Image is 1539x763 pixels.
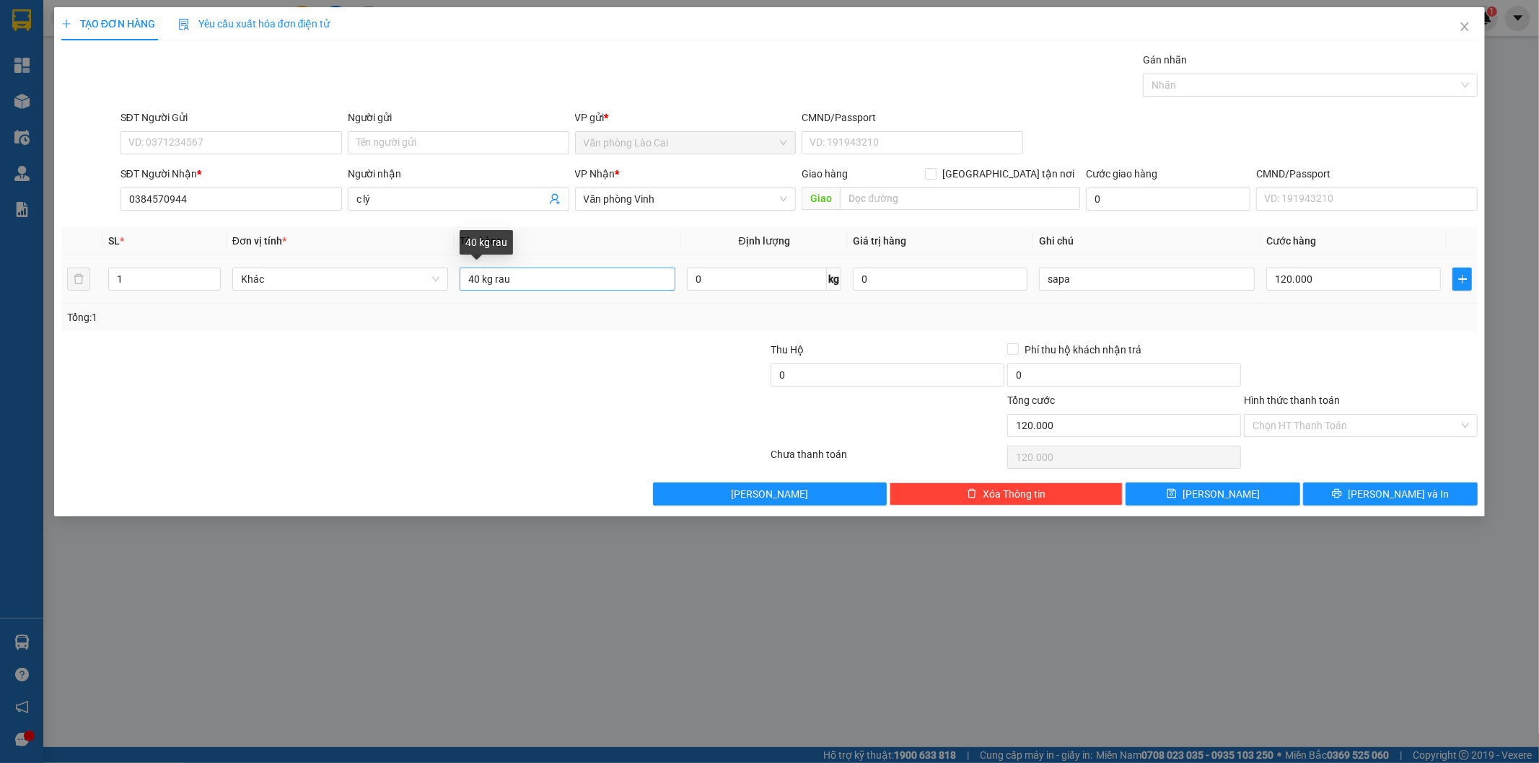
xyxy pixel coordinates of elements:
[1086,168,1157,180] label: Cước giao hàng
[1303,482,1478,506] button: printer[PERSON_NAME] và In
[1453,273,1471,285] span: plus
[348,166,569,182] div: Người nhận
[983,486,1045,502] span: Xóa Thông tin
[584,188,788,210] span: Văn phòng Vinh
[67,268,90,291] button: delete
[967,488,977,500] span: delete
[575,110,797,125] div: VP gửi
[108,235,120,247] span: SL
[890,482,1123,506] button: deleteXóa Thông tin
[1039,268,1255,291] input: Ghi Chú
[1126,482,1300,506] button: save[PERSON_NAME]
[178,19,190,30] img: icon
[178,18,330,30] span: Yêu cầu xuất hóa đơn điện tử
[1452,268,1472,291] button: plus
[802,187,840,210] span: Giao
[802,168,848,180] span: Giao hàng
[241,268,439,290] span: Khác
[348,110,569,125] div: Người gửi
[853,235,906,247] span: Giá trị hàng
[770,446,1007,472] div: Chưa thanh toán
[1033,227,1260,255] th: Ghi chú
[802,110,1023,125] div: CMND/Passport
[653,482,887,506] button: [PERSON_NAME]
[61,18,155,30] span: TẠO ĐƠN HÀNG
[1444,7,1485,48] button: Close
[1348,486,1449,502] span: [PERSON_NAME] và In
[1256,166,1478,182] div: CMND/Passport
[575,168,615,180] span: VP Nhận
[731,486,808,502] span: [PERSON_NAME]
[120,110,342,125] div: SĐT Người Gửi
[61,19,71,29] span: plus
[827,268,841,291] span: kg
[1183,486,1260,502] span: [PERSON_NAME]
[1007,394,1055,406] span: Tổng cước
[853,268,1027,291] input: 0
[549,193,561,205] span: user-add
[232,235,286,247] span: Đơn vị tính
[120,166,342,182] div: SĐT Người Nhận
[1019,342,1147,358] span: Phí thu hộ khách nhận trả
[937,166,1080,182] span: [GEOGRAPHIC_DATA] tận nơi
[1143,54,1187,66] label: Gán nhãn
[1332,488,1342,500] span: printer
[1266,235,1316,247] span: Cước hàng
[1086,188,1250,211] input: Cước giao hàng
[771,344,804,356] span: Thu Hộ
[739,235,790,247] span: Định lượng
[67,309,594,325] div: Tổng: 1
[1459,21,1470,32] span: close
[1244,394,1340,406] label: Hình thức thanh toán
[1167,488,1177,500] span: save
[584,132,788,154] span: Văn phòng Lào Cai
[460,268,675,291] input: VD: Bàn, Ghế
[460,230,513,255] div: 40 kg rau
[840,187,1080,210] input: Dọc đường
